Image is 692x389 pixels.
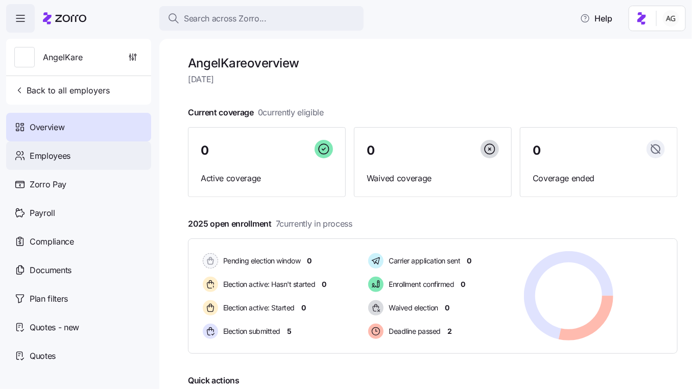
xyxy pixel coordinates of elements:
[30,207,55,220] span: Payroll
[287,326,292,336] span: 5
[301,303,306,313] span: 0
[30,235,74,248] span: Compliance
[188,217,352,230] span: 2025 open enrollment
[533,144,541,157] span: 0
[6,113,151,141] a: Overview
[6,284,151,313] a: Plan filters
[30,321,79,334] span: Quotes - new
[6,199,151,227] a: Payroll
[201,144,209,157] span: 0
[445,303,449,313] span: 0
[386,279,454,289] span: Enrollment confirmed
[6,313,151,342] a: Quotes - new
[367,144,375,157] span: 0
[184,12,267,25] span: Search across Zorro...
[447,326,452,336] span: 2
[30,350,56,362] span: Quotes
[188,73,678,86] span: [DATE]
[10,80,114,101] button: Back to all employers
[386,326,441,336] span: Deadline passed
[30,293,68,305] span: Plan filters
[258,106,324,119] span: 0 currently eligible
[307,256,312,266] span: 0
[6,256,151,284] a: Documents
[220,256,301,266] span: Pending election window
[386,303,438,313] span: Waived election
[461,279,465,289] span: 0
[572,8,621,29] button: Help
[580,12,612,25] span: Help
[467,256,471,266] span: 0
[201,172,333,185] span: Active coverage
[188,55,678,71] h1: AngelKare overview
[663,10,679,27] img: 5fc55c57e0610270ad857448bea2f2d5
[367,172,499,185] span: Waived coverage
[220,303,295,313] span: Election active: Started
[6,342,151,370] a: Quotes
[30,178,66,191] span: Zorro Pay
[386,256,460,266] span: Carrier application sent
[6,227,151,256] a: Compliance
[30,150,70,162] span: Employees
[43,51,83,64] span: AngelKare
[30,121,64,134] span: Overview
[14,84,110,96] span: Back to all employers
[188,374,240,387] span: Quick actions
[533,172,665,185] span: Coverage ended
[159,6,364,31] button: Search across Zorro...
[220,279,316,289] span: Election active: Hasn't started
[6,170,151,199] a: Zorro Pay
[30,264,71,277] span: Documents
[6,141,151,170] a: Employees
[188,106,324,119] span: Current coverage
[220,326,280,336] span: Election submitted
[322,279,327,289] span: 0
[276,217,352,230] span: 7 currently in process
